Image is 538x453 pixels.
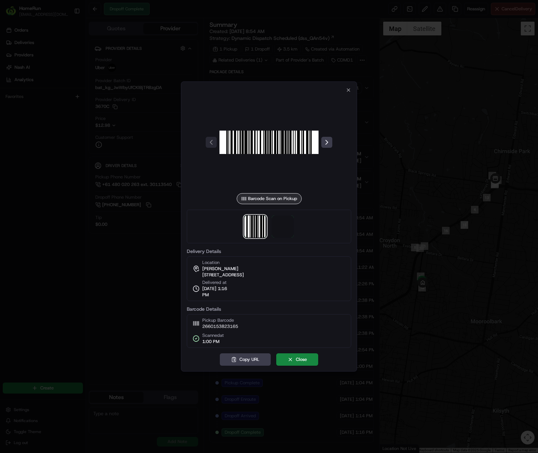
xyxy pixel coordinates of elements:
[202,286,234,298] span: [DATE] 1:16 PM
[244,216,266,237] img: barcode_scan_on_pickup image
[219,93,319,192] img: barcode_scan_on_pickup image
[187,249,351,254] label: Delivery Details
[202,259,219,266] span: Location
[202,332,224,339] span: Scanned at
[202,266,238,272] span: [PERSON_NAME]
[220,353,271,366] button: Copy URL
[202,323,238,330] span: 2660153823165
[202,279,234,286] span: Delivered at
[202,317,238,323] span: Pickup Barcode
[202,339,224,345] span: 1:00 PM
[202,272,244,278] span: [STREET_ADDRESS]
[276,353,318,366] button: Close
[237,193,302,204] div: Barcode Scan on Pickup
[187,307,351,311] label: Barcode Details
